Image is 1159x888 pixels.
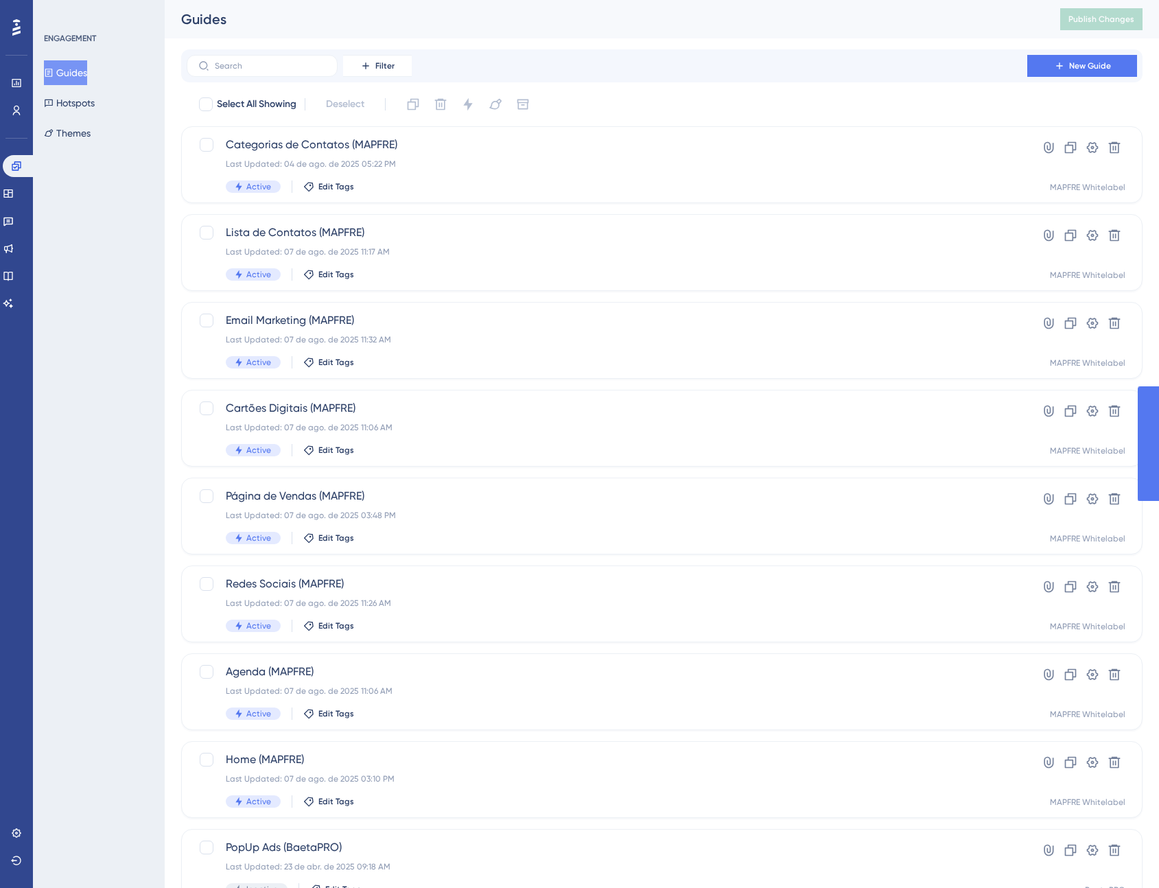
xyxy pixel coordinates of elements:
[226,686,988,697] div: Last Updated: 07 de ago. de 2025 11:06 AM
[226,422,988,433] div: Last Updated: 07 de ago. de 2025 11:06 AM
[181,10,1026,29] div: Guides
[246,181,271,192] span: Active
[318,445,354,456] span: Edit Tags
[226,510,988,521] div: Last Updated: 07 de ago. de 2025 03:48 PM
[44,33,96,44] div: ENGAGEMENT
[1068,14,1134,25] span: Publish Changes
[1069,60,1111,71] span: New Guide
[226,312,988,329] span: Email Marketing (MAPFRE)
[343,55,412,77] button: Filter
[226,488,988,504] span: Página de Vendas (MAPFRE)
[226,598,988,609] div: Last Updated: 07 de ago. de 2025 11:26 AM
[1050,709,1125,720] div: MAPFRE Whitelabel
[246,796,271,807] span: Active
[226,159,988,170] div: Last Updated: 04 de ago. de 2025 05:22 PM
[217,96,296,113] span: Select All Showing
[226,664,988,680] span: Agenda (MAPFRE)
[226,137,988,153] span: Categorias de Contatos (MAPFRE)
[246,269,271,280] span: Active
[246,357,271,368] span: Active
[318,533,354,544] span: Edit Tags
[226,224,988,241] span: Lista de Contatos (MAPFRE)
[226,576,988,592] span: Redes Sociais (MAPFRE)
[246,533,271,544] span: Active
[44,91,95,115] button: Hotspots
[1050,797,1125,808] div: MAPFRE Whitelabel
[215,61,326,71] input: Search
[303,796,354,807] button: Edit Tags
[246,708,271,719] span: Active
[1050,358,1125,369] div: MAPFRE Whitelabel
[1027,55,1137,77] button: New Guide
[1050,445,1125,456] div: MAPFRE Whitelabel
[318,708,354,719] span: Edit Tags
[318,269,354,280] span: Edit Tags
[246,620,271,631] span: Active
[318,357,354,368] span: Edit Tags
[1050,621,1125,632] div: MAPFRE Whitelabel
[1050,270,1125,281] div: MAPFRE Whitelabel
[226,400,988,417] span: Cartões Digitais (MAPFRE)
[303,620,354,631] button: Edit Tags
[246,445,271,456] span: Active
[1060,8,1143,30] button: Publish Changes
[1050,182,1125,193] div: MAPFRE Whitelabel
[226,773,988,784] div: Last Updated: 07 de ago. de 2025 03:10 PM
[303,708,354,719] button: Edit Tags
[44,60,87,85] button: Guides
[226,839,988,856] span: PopUp Ads (BaetaPRO)
[303,533,354,544] button: Edit Tags
[1050,533,1125,544] div: MAPFRE Whitelabel
[375,60,395,71] span: Filter
[318,620,354,631] span: Edit Tags
[318,181,354,192] span: Edit Tags
[303,269,354,280] button: Edit Tags
[303,181,354,192] button: Edit Tags
[226,861,988,872] div: Last Updated: 23 de abr. de 2025 09:18 AM
[226,334,988,345] div: Last Updated: 07 de ago. de 2025 11:32 AM
[44,121,91,145] button: Themes
[226,751,988,768] span: Home (MAPFRE)
[1101,834,1143,875] iframe: UserGuiding AI Assistant Launcher
[314,92,377,117] button: Deselect
[326,96,364,113] span: Deselect
[303,357,354,368] button: Edit Tags
[226,246,988,257] div: Last Updated: 07 de ago. de 2025 11:17 AM
[303,445,354,456] button: Edit Tags
[318,796,354,807] span: Edit Tags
